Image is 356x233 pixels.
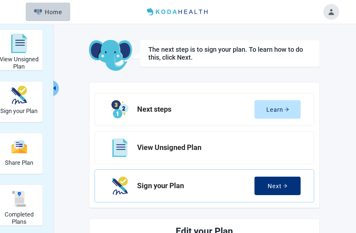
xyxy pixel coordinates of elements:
span: arrow-right [284,107,289,112]
h2: Sign your Plan [0,107,38,115]
img: Step Icon [112,138,127,157]
img: Sign your Plan [11,86,27,104]
button: Learnarrow-right [254,100,301,119]
h2: Next steps [137,105,254,113]
button: Toggle account menu [323,4,339,20]
img: Koda Health [144,7,212,17]
h2: View Unsigned Plan [137,144,295,152]
button: Collapse menu [51,80,59,97]
h2: Share Plan [5,159,33,166]
div: Learn [266,106,289,113]
span: caret-left [51,85,58,91]
div: Home [34,9,62,15]
button: Nextarrow-right [254,177,301,195]
div: The next step is to sign your plan. To learn how to do this, click Next. [148,45,311,61]
img: Step Icon [111,100,128,119]
img: Elephant [34,9,42,15]
img: Koda Elephant [89,40,132,72]
button: ElephantHome [26,3,70,21]
div: Next [268,183,287,189]
span: arrow-right [283,184,287,188]
img: Share Plan [11,140,27,154]
img: Completed Plans [11,191,27,207]
h2: Sign your Plan [137,182,254,190]
img: View Unsigned Plan [11,34,27,53]
img: Step Icon [112,177,128,195]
